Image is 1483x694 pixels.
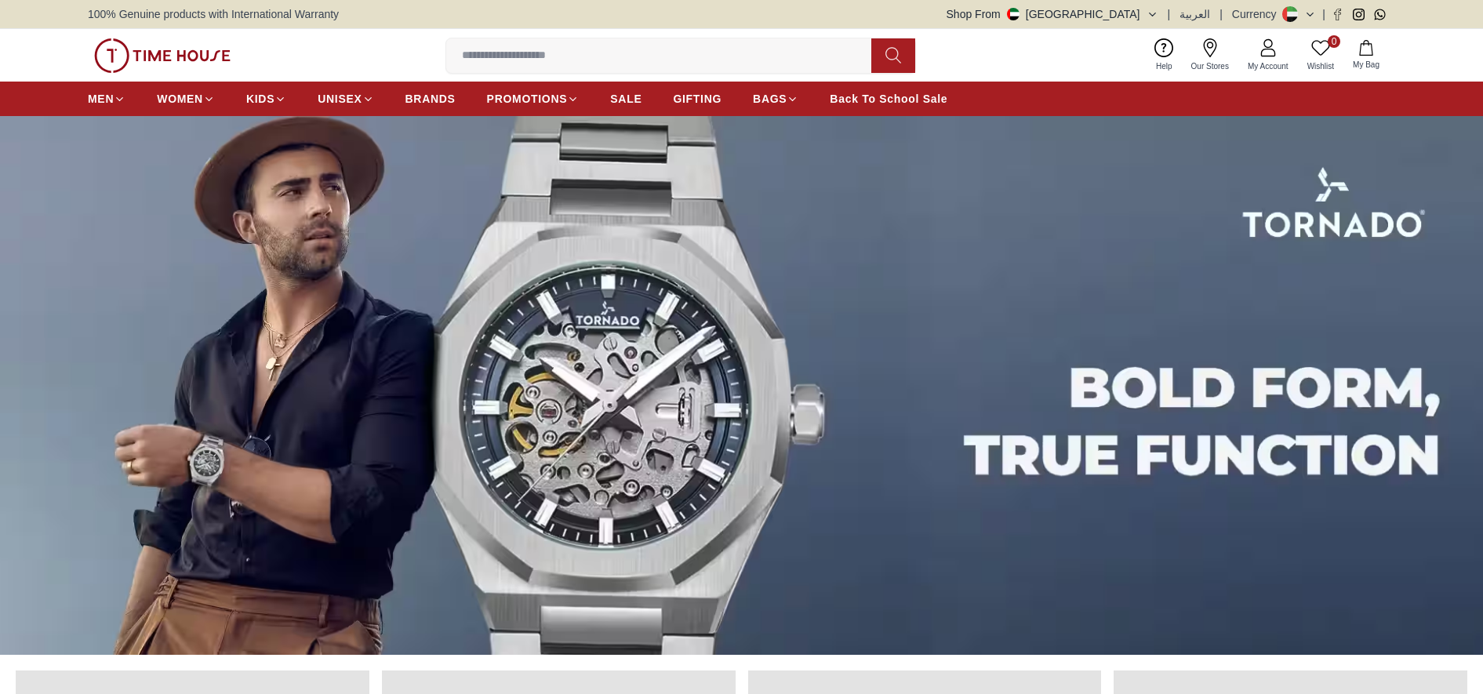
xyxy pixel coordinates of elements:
[1232,6,1283,22] div: Currency
[1347,59,1386,71] span: My Bag
[753,85,798,113] a: BAGS
[1219,6,1223,22] span: |
[157,85,215,113] a: WOMEN
[318,85,373,113] a: UNISEX
[1007,8,1020,20] img: United Arab Emirates
[1179,6,1210,22] button: العربية
[830,91,947,107] span: Back To School Sale
[1374,9,1386,20] a: Whatsapp
[318,91,362,107] span: UNISEX
[1328,35,1340,48] span: 0
[753,91,787,107] span: BAGS
[1298,35,1343,75] a: 0Wishlist
[94,38,231,73] img: ...
[1332,9,1343,20] a: Facebook
[1147,35,1182,75] a: Help
[673,91,722,107] span: GIFTING
[610,85,642,113] a: SALE
[88,6,339,22] span: 100% Genuine products with International Warranty
[1301,60,1340,72] span: Wishlist
[88,85,125,113] a: MEN
[157,91,203,107] span: WOMEN
[1322,6,1325,22] span: |
[830,85,947,113] a: Back To School Sale
[88,91,114,107] span: MEN
[610,91,642,107] span: SALE
[1353,9,1365,20] a: Instagram
[1150,60,1179,72] span: Help
[1182,35,1238,75] a: Our Stores
[1168,6,1171,22] span: |
[1343,37,1389,74] button: My Bag
[246,91,274,107] span: KIDS
[673,85,722,113] a: GIFTING
[487,91,568,107] span: PROMOTIONS
[405,85,456,113] a: BRANDS
[1241,60,1295,72] span: My Account
[947,6,1158,22] button: Shop From[GEOGRAPHIC_DATA]
[487,85,580,113] a: PROMOTIONS
[246,85,286,113] a: KIDS
[1185,60,1235,72] span: Our Stores
[405,91,456,107] span: BRANDS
